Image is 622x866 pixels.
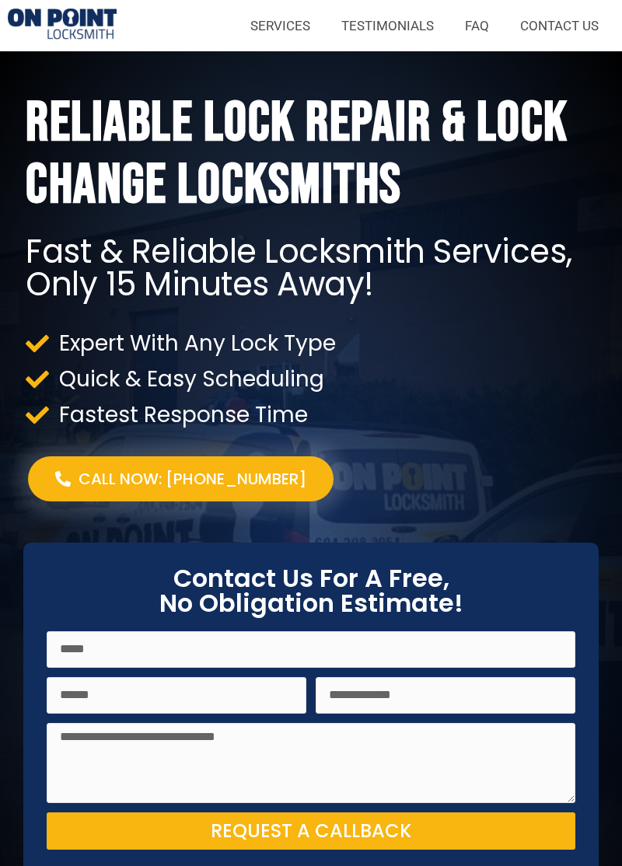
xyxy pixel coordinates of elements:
form: On Point Locksmith [47,631,575,860]
span: Expert With Any Lock Type [55,333,336,354]
span: Request a Callback [211,822,411,840]
a: Call Now: [PHONE_NUMBER] [28,456,334,501]
span: Quick & Easy Scheduling [55,368,324,389]
span: Fastest Response Time [55,404,308,425]
a: CONTACT US [505,8,614,44]
a: TESTIMONIALS [326,8,449,44]
button: Request a Callback [47,812,575,850]
h2: Fast & Reliable Locksmith Services, Only 15 Minutes Away! [26,236,614,301]
a: SERVICES [235,8,326,44]
h2: Contact Us For A Free, No Obligation Estimate! [47,566,575,616]
nav: Menu [132,8,614,44]
h1: Reliable Lock Repair & Lock Change Locksmiths [26,93,614,215]
img: Lock Repair Locksmiths 1 [8,9,117,42]
span: Call Now: [PHONE_NUMBER] [79,468,306,490]
a: FAQ [449,8,505,44]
